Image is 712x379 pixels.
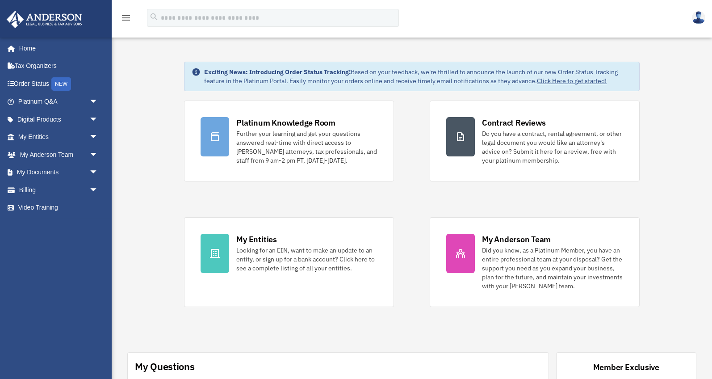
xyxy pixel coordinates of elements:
[6,146,112,164] a: My Anderson Teamarrow_drop_down
[593,362,659,373] div: Member Exclusive
[6,128,112,146] a: My Entitiesarrow_drop_down
[692,11,705,24] img: User Pic
[184,217,394,307] a: My Entities Looking for an EIN, want to make an update to an entity, or sign up for a bank accoun...
[89,110,107,129] span: arrow_drop_down
[204,68,351,76] strong: Exciting News: Introducing Order Status Tracking!
[430,217,640,307] a: My Anderson Team Did you know, as a Platinum Member, you have an entire professional team at your...
[6,199,112,217] a: Video Training
[89,128,107,147] span: arrow_drop_down
[6,93,112,111] a: Platinum Q&Aarrow_drop_down
[6,181,112,199] a: Billingarrow_drop_down
[89,146,107,164] span: arrow_drop_down
[121,16,131,23] a: menu
[236,234,276,245] div: My Entities
[236,129,377,165] div: Further your learning and get your questions answered real-time with direct access to [PERSON_NAM...
[482,117,546,128] div: Contract Reviews
[6,110,112,128] a: Digital Productsarrow_drop_down
[184,101,394,181] a: Platinum Knowledge Room Further your learning and get your questions answered real-time with dire...
[89,93,107,111] span: arrow_drop_down
[236,117,335,128] div: Platinum Knowledge Room
[89,164,107,182] span: arrow_drop_down
[6,57,112,75] a: Tax Organizers
[430,101,640,181] a: Contract Reviews Do you have a contract, rental agreement, or other legal document you would like...
[135,360,195,373] div: My Questions
[482,246,623,291] div: Did you know, as a Platinum Member, you have an entire professional team at your disposal? Get th...
[236,246,377,273] div: Looking for an EIN, want to make an update to an entity, or sign up for a bank account? Click her...
[482,129,623,165] div: Do you have a contract, rental agreement, or other legal document you would like an attorney's ad...
[121,13,131,23] i: menu
[204,67,632,85] div: Based on your feedback, we're thrilled to announce the launch of our new Order Status Tracking fe...
[6,39,107,57] a: Home
[482,234,551,245] div: My Anderson Team
[89,181,107,199] span: arrow_drop_down
[537,77,607,85] a: Click Here to get started!
[4,11,85,28] img: Anderson Advisors Platinum Portal
[149,12,159,22] i: search
[51,77,71,91] div: NEW
[6,164,112,181] a: My Documentsarrow_drop_down
[6,75,112,93] a: Order StatusNEW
